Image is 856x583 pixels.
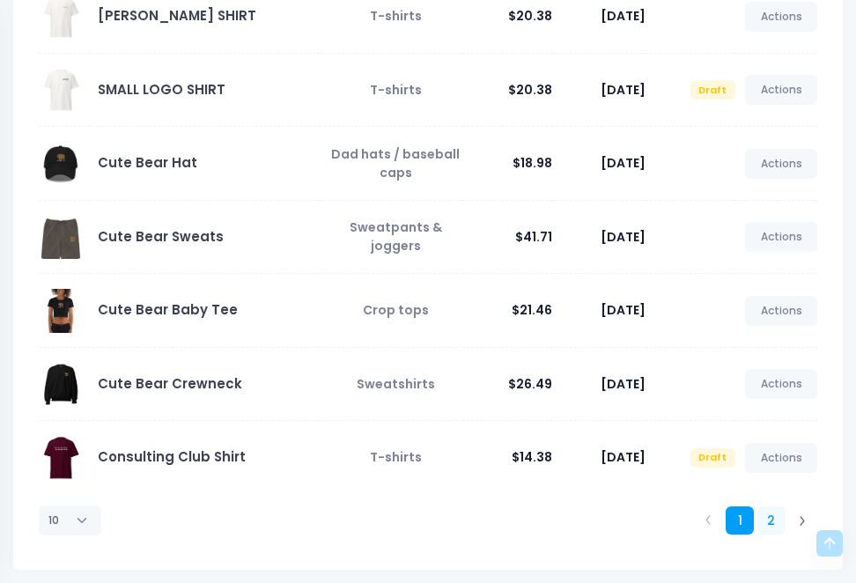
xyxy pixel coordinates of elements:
span: T-shirts [370,7,422,25]
a: 2 [757,506,786,535]
span: [DATE] [601,228,646,246]
span: Crop tops [363,301,429,319]
a: [PERSON_NAME] SHIRT [98,6,256,25]
span: [DATE] [601,375,646,393]
span: $18.98 [513,154,552,172]
span: Draft [690,80,735,100]
span: Dad hats / baseball caps [331,145,460,181]
a: 1 [726,506,755,535]
span: Sweatpants & joggers [350,218,442,255]
a: Actions [745,443,817,473]
span: [DATE] [601,7,646,25]
a: SMALL LOGO SHIRT [98,80,225,99]
span: $26.49 [508,375,552,393]
span: $41.71 [515,228,552,246]
a: Actions [745,149,817,179]
a: Consulting Club Shirt [98,447,246,466]
a: Cute Bear Sweats [98,227,224,246]
a: Actions [745,222,817,252]
span: [DATE] [601,81,646,99]
span: $14.38 [512,448,552,466]
span: T-shirts [370,448,422,466]
span: Sweatshirts [357,375,435,393]
span: [DATE] [601,154,646,172]
span: [DATE] [601,301,646,319]
a: Cute Bear Hat [98,153,197,172]
span: $20.38 [508,7,552,25]
a: Cute Bear Crewneck [98,374,242,393]
a: Actions [745,296,817,326]
span: [DATE] [601,448,646,466]
a: Cute Bear Baby Tee [98,300,238,319]
a: Actions [745,2,817,32]
a: Actions [745,369,817,399]
span: $21.46 [512,301,552,319]
span: $20.38 [508,81,552,99]
span: T-shirts [370,81,422,99]
span: Draft [690,448,735,468]
a: Actions [745,75,817,105]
